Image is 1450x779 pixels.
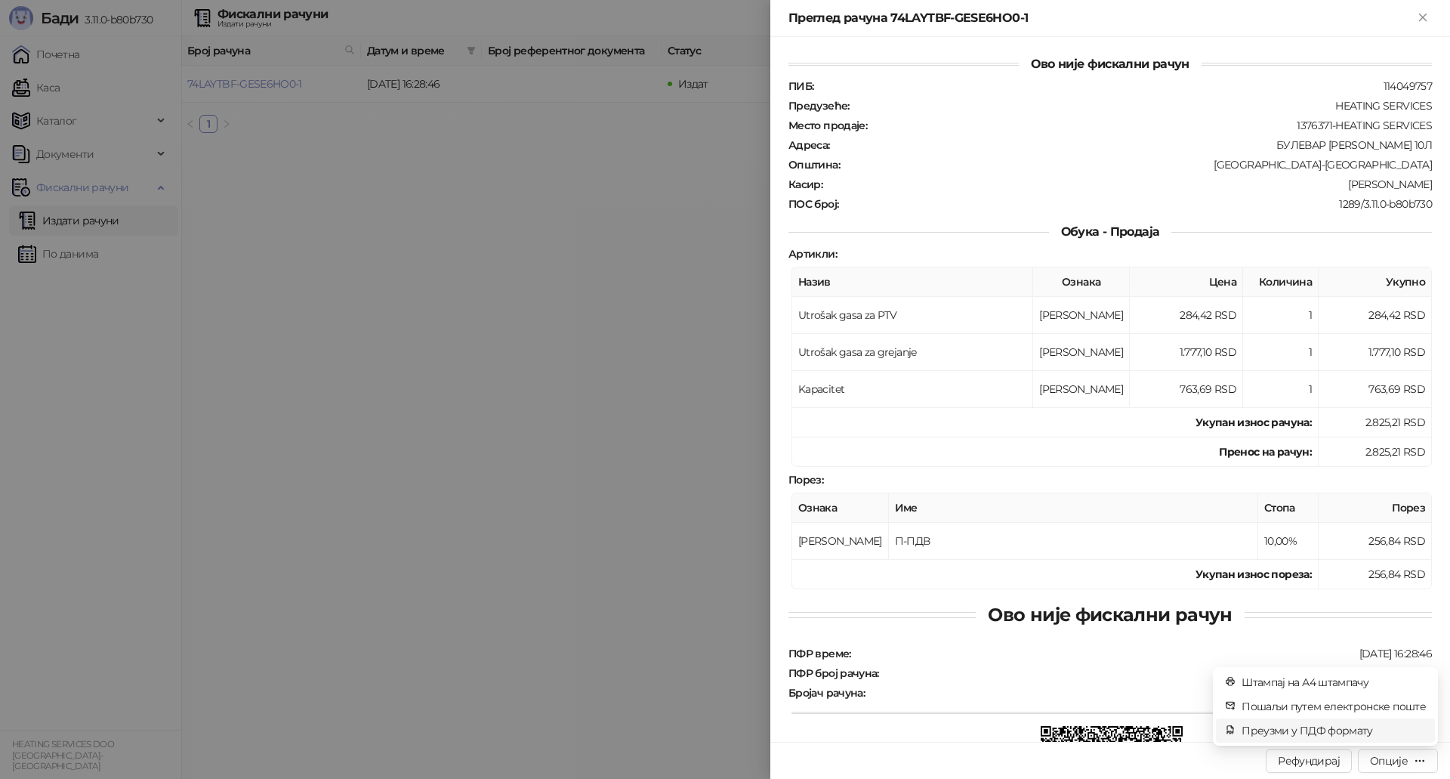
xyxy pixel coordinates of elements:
span: Обука - Продаја [1049,224,1171,239]
th: Назив [792,267,1033,297]
strong: Општина : [788,158,840,172]
strong: ПОС број : [788,197,838,211]
td: Utrošak gasa za PTV [792,297,1033,334]
td: 2.825,21 RSD [1319,437,1432,467]
td: 284,42 RSD [1130,297,1243,334]
td: 256,84 RSD [1319,523,1432,560]
div: БУЛЕВАР [PERSON_NAME] 10Л [831,138,1433,152]
div: 1/1ОП [866,686,1433,700]
strong: Пренос на рачун : [1219,445,1312,459]
td: [PERSON_NAME] [1033,297,1130,334]
strong: Касир : [788,178,822,191]
th: Цена [1130,267,1243,297]
div: [DATE] 16:28:46 [853,647,1433,660]
span: Ово није фискални рачун [976,604,1244,626]
div: 114049757 [815,79,1433,93]
strong: Адреса : [788,138,830,152]
th: Порез [1319,493,1432,523]
span: Штампај на А4 штампачу [1242,674,1426,691]
button: Рефундирај [1266,749,1352,773]
td: 763,69 RSD [1130,371,1243,408]
th: Ознака [1033,267,1130,297]
div: [PERSON_NAME] [824,178,1433,191]
span: Пошаљи путем електронске поште [1242,698,1426,715]
td: 1.777,10 RSD [1130,334,1243,371]
td: 256,84 RSD [1319,560,1432,589]
th: Количина [1243,267,1319,297]
td: 1 [1243,334,1319,371]
th: Ознака [792,493,889,523]
td: 1.777,10 RSD [1319,334,1432,371]
td: Utrošak gasa za grejanje [792,334,1033,371]
th: Име [889,493,1258,523]
div: 1376371-HEATING SERVICES [868,119,1433,132]
th: Стопа [1258,493,1319,523]
td: 1 [1243,371,1319,408]
div: 74LAYTBF-GESE6HO0-1 [881,666,1433,680]
div: 1289/3.11.0-b80b730 [840,197,1433,211]
strong: ПФР број рачуна : [788,666,879,680]
td: [PERSON_NAME] [792,523,889,560]
strong: Место продаје : [788,119,867,132]
strong: Укупан износ пореза: [1195,567,1312,581]
div: Опције [1370,754,1408,768]
strong: ПИБ : [788,79,813,93]
td: [PERSON_NAME] [1033,371,1130,408]
strong: Порез : [788,473,823,487]
strong: Бројач рачуна : [788,686,865,700]
button: Опције [1358,749,1438,773]
th: Укупно [1319,267,1432,297]
td: 763,69 RSD [1319,371,1432,408]
div: Преглед рачуна 74LAYTBF-GESE6HO0-1 [788,9,1414,27]
div: [GEOGRAPHIC_DATA]-[GEOGRAPHIC_DATA] [841,158,1433,172]
span: Преузми у ПДФ формату [1242,722,1426,739]
strong: Предузеће : [788,99,850,113]
strong: Артикли : [788,247,837,261]
td: 284,42 RSD [1319,297,1432,334]
td: Kapacitet [792,371,1033,408]
button: Close [1414,9,1432,27]
td: П-ПДВ [889,523,1258,560]
td: [PERSON_NAME] [1033,334,1130,371]
td: 10,00% [1258,523,1319,560]
div: HEATING SERVICES [851,99,1433,113]
td: 1 [1243,297,1319,334]
strong: Укупан износ рачуна : [1195,416,1312,429]
span: Ово није фискални рачун [1019,57,1201,71]
strong: ПФР време : [788,647,851,660]
td: 2.825,21 RSD [1319,408,1432,437]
